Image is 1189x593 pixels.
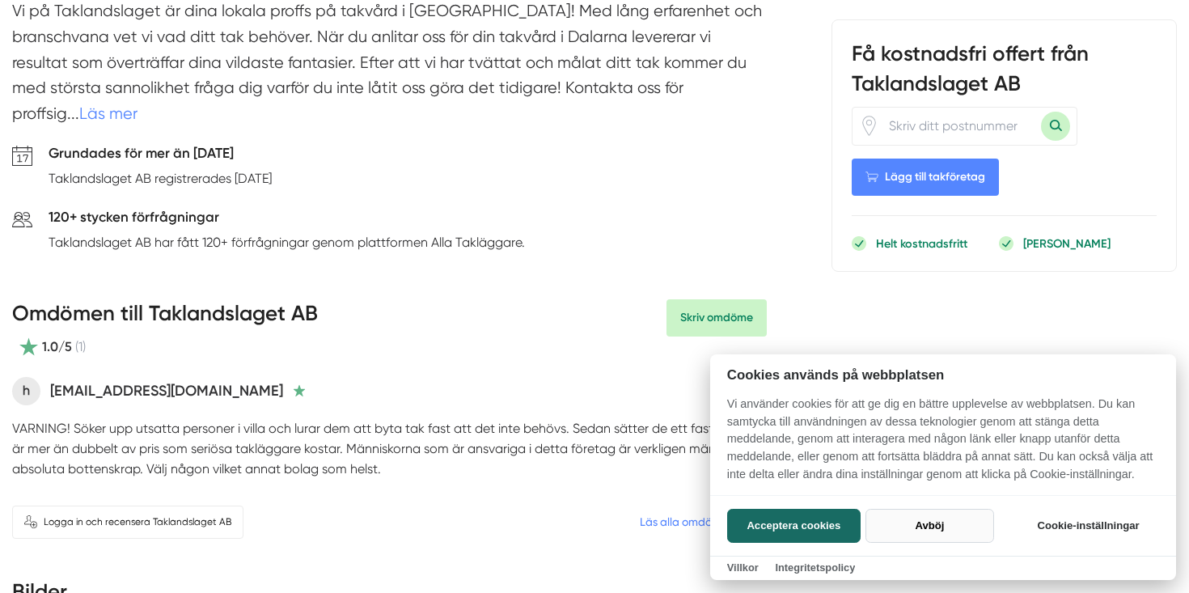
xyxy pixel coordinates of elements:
[710,367,1176,383] h2: Cookies används på webbplatsen
[727,509,861,543] button: Acceptera cookies
[865,509,994,543] button: Avböj
[727,561,759,574] a: Villkor
[775,561,855,574] a: Integritetspolicy
[1018,509,1159,543] button: Cookie-inställningar
[710,396,1176,494] p: Vi använder cookies för att ge dig en bättre upplevelse av webbplatsen. Du kan samtycka till anvä...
